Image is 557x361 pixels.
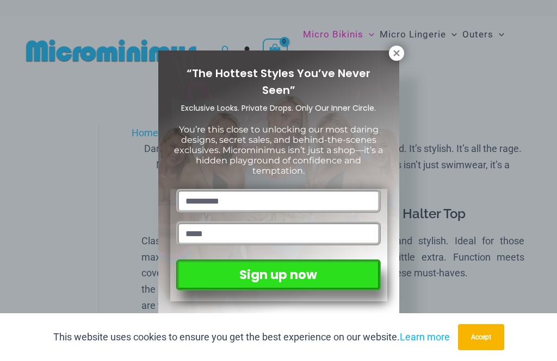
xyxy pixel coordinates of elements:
button: Accept [458,324,504,350]
button: Close [389,46,404,61]
span: Exclusive Looks. Private Drops. Only Our Inner Circle. [181,103,376,113]
button: Sign up now [176,259,380,290]
span: “The Hottest Styles You’ve Never Seen” [187,66,370,98]
a: Learn more [400,331,450,343]
span: You’re this close to unlocking our most daring designs, secret sales, and behind-the-scenes exclu... [174,124,383,176]
p: This website uses cookies to ensure you get the best experience on our website. [53,329,450,345]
